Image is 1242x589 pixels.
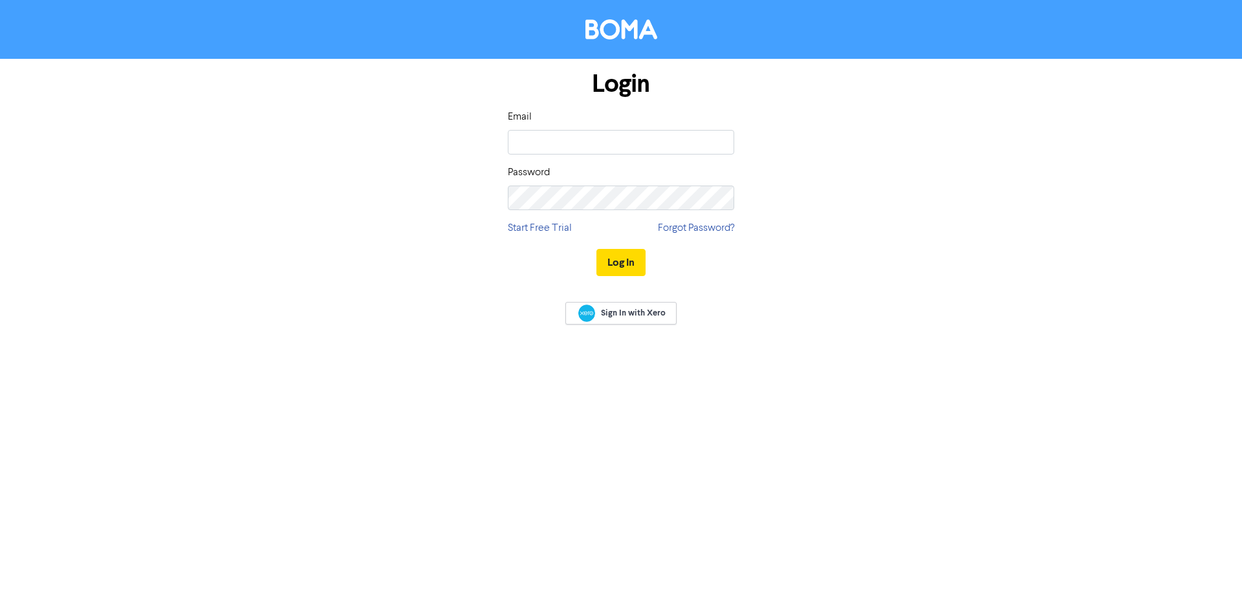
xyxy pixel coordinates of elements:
h1: Login [508,69,734,99]
button: Log In [596,249,646,276]
label: Email [508,109,532,125]
img: BOMA Logo [585,19,657,39]
span: Sign In with Xero [601,307,666,319]
label: Password [508,165,550,180]
img: Xero logo [578,305,595,322]
a: Start Free Trial [508,220,572,236]
a: Sign In with Xero [565,302,677,325]
a: Forgot Password? [658,220,734,236]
